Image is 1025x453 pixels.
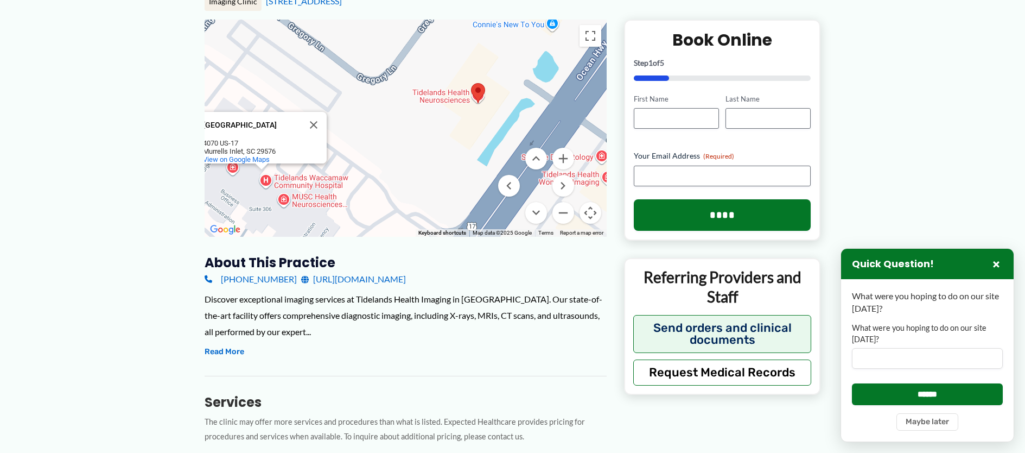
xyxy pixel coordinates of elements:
[852,323,1003,345] label: What were you hoping to do on our site [DATE]?
[990,257,1003,270] button: Close
[207,223,243,237] img: Google
[203,139,301,147] div: 4070 US-17
[301,112,327,138] button: Close
[205,345,244,358] button: Read More
[205,394,607,411] h3: Services
[552,175,574,197] button: Move right
[552,202,574,224] button: Zoom out
[205,415,607,444] p: The clinic may offer more services and procedures than what is listed. Expected Healthcare provid...
[852,290,1003,314] p: What were you hoping to do on our site [DATE]?
[538,230,553,236] a: Terms (opens in new tab)
[633,360,812,386] button: Request Medical Records
[498,175,520,197] button: Move left
[648,58,653,67] span: 1
[552,148,574,169] button: Zoom in
[203,147,301,155] div: Murrells Inlet, SC 29576
[580,25,601,47] button: Toggle fullscreen view
[560,230,603,236] a: Report a map error
[580,202,601,224] button: Map camera controls
[525,148,547,169] button: Move up
[205,254,607,271] h3: About this practice
[634,94,719,104] label: First Name
[634,29,811,51] h2: Book Online
[203,155,270,163] a: View on Google Maps
[205,291,607,339] div: Discover exceptional imaging services at Tidelands Health Imaging in [GEOGRAPHIC_DATA]. Our state...
[203,121,301,129] div: [GEOGRAPHIC_DATA]
[301,271,406,287] a: [URL][DOMAIN_NAME]
[660,58,664,67] span: 5
[196,112,327,163] div: Tidelands Waccamaw Community Hospital
[207,223,243,237] a: Open this area in Google Maps (opens a new window)
[473,230,532,236] span: Map data ©2025 Google
[896,413,958,431] button: Maybe later
[633,315,812,353] button: Send orders and clinical documents
[525,202,547,224] button: Move down
[725,94,811,104] label: Last Name
[418,229,466,237] button: Keyboard shortcuts
[633,267,812,307] p: Referring Providers and Staff
[703,152,734,160] span: (Required)
[634,150,811,161] label: Your Email Address
[852,258,934,270] h3: Quick Question!
[634,59,811,67] p: Step of
[205,271,297,287] a: [PHONE_NUMBER]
